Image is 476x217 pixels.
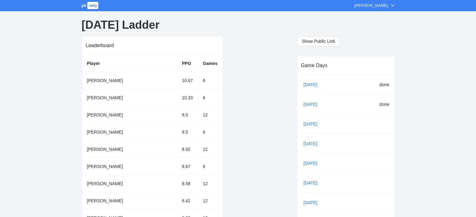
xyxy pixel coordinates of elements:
span: rally [87,2,98,9]
div: PPG [182,60,193,67]
td: 6 [198,123,223,141]
span: Show Public Link [302,38,335,45]
td: 6 [198,89,223,106]
div: Games [203,60,218,67]
td: 10.33 [177,89,198,106]
a: [DATE] [302,80,324,89]
div: [PERSON_NAME] [355,2,388,9]
div: Game Days [301,57,391,74]
td: [PERSON_NAME] [82,72,177,89]
td: 8.42 [177,192,198,209]
td: 9.5 [177,106,198,123]
button: Show Public Link [297,36,340,46]
td: 6 [198,72,223,89]
td: [PERSON_NAME] [82,89,177,106]
td: 8.67 [177,158,198,175]
span: pb [82,3,87,8]
a: [DATE] [302,119,324,129]
a: [DATE] [302,178,324,188]
td: [PERSON_NAME] [82,175,177,192]
td: done [357,75,394,95]
td: 8.58 [177,175,198,192]
td: [PERSON_NAME] [82,106,177,123]
a: pbrally [82,3,100,8]
td: 12 [198,175,223,192]
td: 10.67 [177,72,198,89]
td: 12 [198,192,223,209]
td: [PERSON_NAME] [82,158,177,175]
td: [PERSON_NAME] [82,123,177,141]
td: [PERSON_NAME] [82,192,177,209]
div: Leaderboard [86,37,219,54]
td: 9.5 [177,123,198,141]
div: [DATE] Ladder [82,14,395,36]
td: [PERSON_NAME] [82,141,177,158]
div: Player [87,60,172,67]
span: down [391,3,395,7]
td: 8.92 [177,141,198,158]
td: 6 [198,158,223,175]
a: [DATE] [302,139,324,148]
a: [DATE] [302,100,324,109]
td: 12 [198,106,223,123]
td: 12 [198,141,223,158]
td: done [357,94,394,114]
a: [DATE] [302,198,324,207]
a: [DATE] [302,159,324,168]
